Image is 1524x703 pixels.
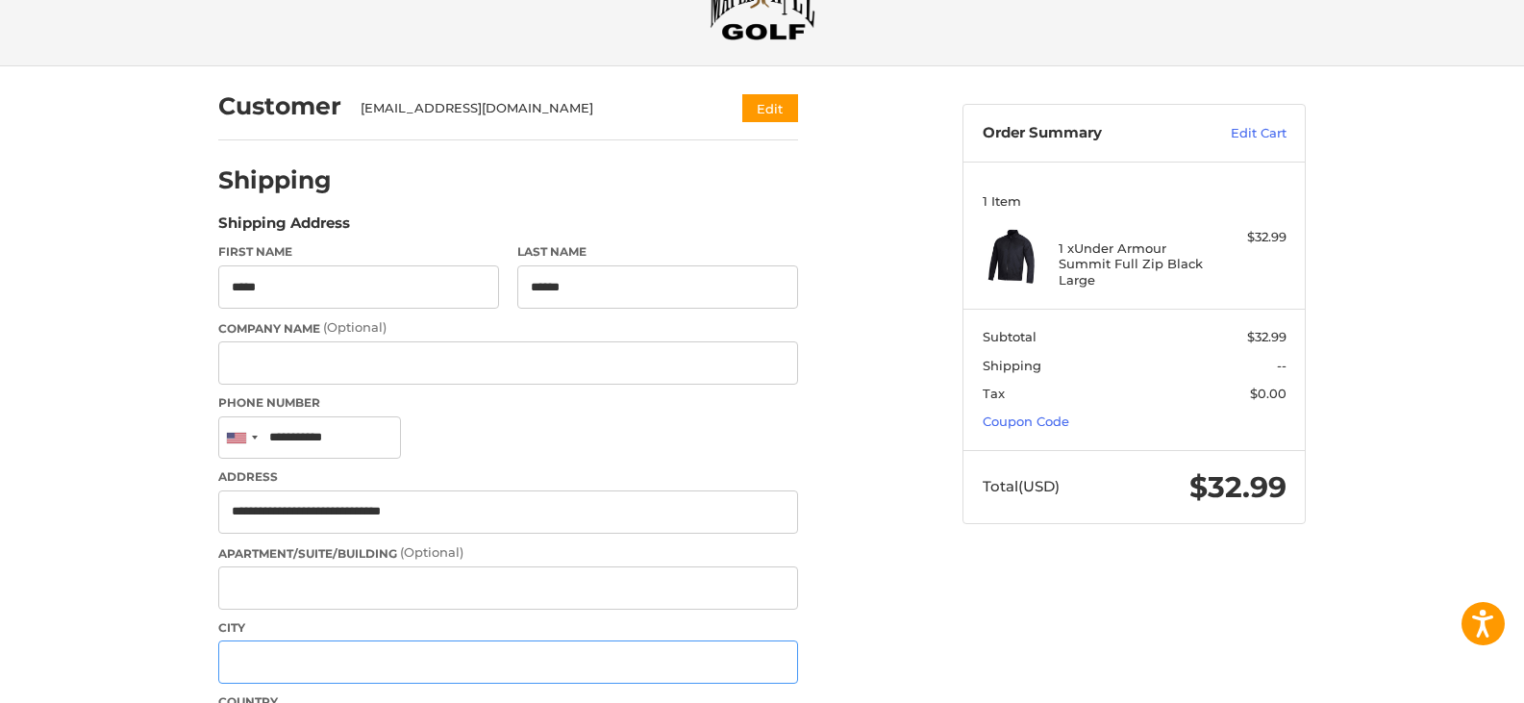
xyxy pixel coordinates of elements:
div: United States: +1 [219,417,263,459]
h3: 1 Item [983,193,1287,209]
h2: Shipping [218,165,332,195]
label: Address [218,468,798,486]
span: Subtotal [983,329,1037,344]
button: Edit [742,94,798,122]
span: $0.00 [1250,386,1287,401]
h2: Customer [218,91,341,121]
div: [EMAIL_ADDRESS][DOMAIN_NAME] [361,99,706,118]
small: (Optional) [323,319,387,335]
div: $32.99 [1211,228,1287,247]
label: Last Name [517,243,798,261]
label: First Name [218,243,499,261]
iframe: Google Customer Reviews [1365,651,1524,703]
legend: Shipping Address [218,213,350,243]
span: $32.99 [1247,329,1287,344]
label: City [218,619,798,637]
span: Total (USD) [983,477,1060,495]
span: Tax [983,386,1005,401]
a: Coupon Code [983,414,1069,429]
span: $32.99 [1189,469,1287,505]
span: Shipping [983,358,1041,373]
h3: Order Summary [983,124,1189,143]
a: Edit Cart [1189,124,1287,143]
label: Company Name [218,318,798,338]
small: (Optional) [400,544,463,560]
span: -- [1277,358,1287,373]
h4: 1 x Under Armour Summit Full Zip Black Large [1059,240,1206,288]
label: Apartment/Suite/Building [218,543,798,563]
label: Phone Number [218,394,798,412]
